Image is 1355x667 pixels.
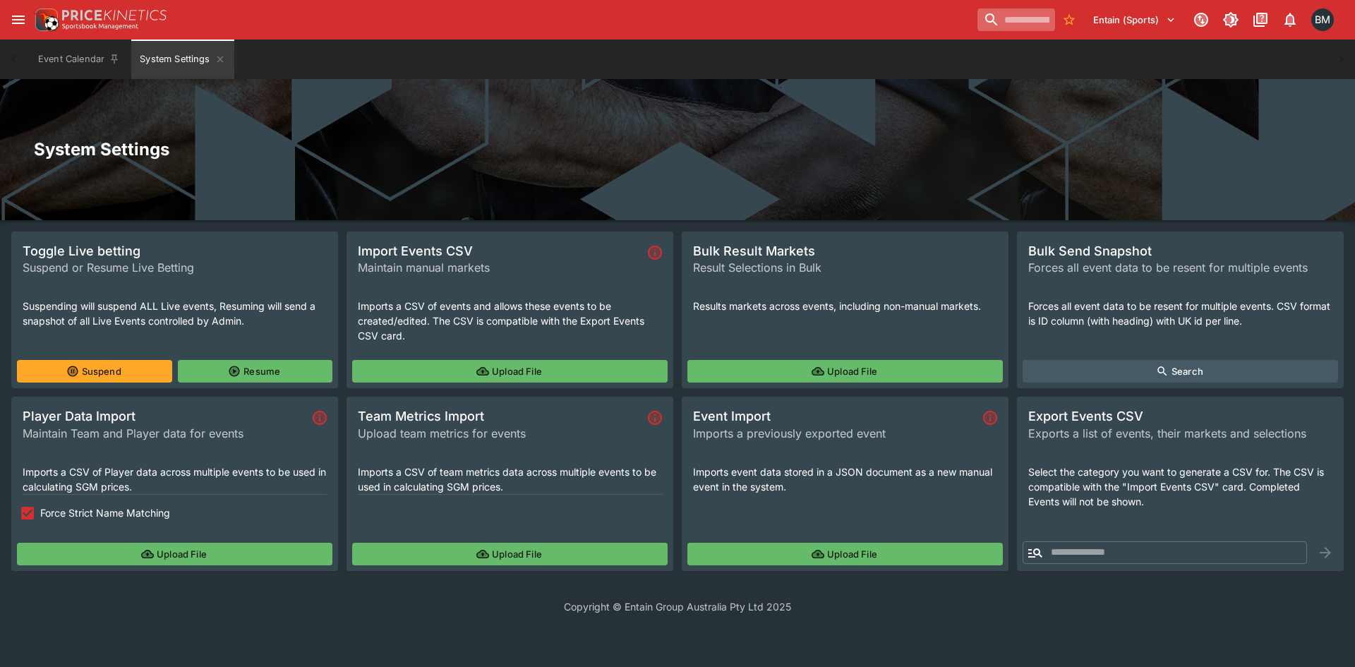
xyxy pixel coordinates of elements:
[1028,299,1332,328] p: Forces all event data to be resent for multiple events. CSV format is ID column (with heading) wi...
[693,408,977,424] span: Event Import
[358,408,642,424] span: Team Metrics Import
[23,425,307,442] span: Maintain Team and Player data for events
[23,408,307,424] span: Player Data Import
[693,259,997,276] span: Result Selections in Bulk
[17,543,332,565] button: Upload File
[352,360,668,383] button: Upload File
[358,259,642,276] span: Maintain manual markets
[693,243,997,259] span: Bulk Result Markets
[1307,4,1338,35] button: Byron Monk
[1028,464,1332,509] p: Select the category you want to generate a CSV for. The CSV is compatible with the "Import Events...
[1058,8,1080,31] button: No Bookmarks
[693,464,997,494] p: Imports event data stored in a JSON document as a new manual event in the system.
[1023,360,1338,383] button: Search
[693,425,977,442] span: Imports a previously exported event
[23,299,327,328] p: Suspending will suspend ALL Live events, Resuming will send a snapshot of all Live Events control...
[1028,243,1332,259] span: Bulk Send Snapshot
[62,23,138,30] img: Sportsbook Management
[17,360,172,383] button: Suspend
[178,360,333,383] button: Resume
[358,299,662,343] p: Imports a CSV of events and allows these events to be created/edited. The CSV is compatible with ...
[687,360,1003,383] button: Upload File
[131,40,234,79] button: System Settings
[23,243,327,259] span: Toggle Live betting
[358,243,642,259] span: Import Events CSV
[1311,8,1334,31] div: Byron Monk
[358,425,642,442] span: Upload team metrics for events
[1028,408,1332,424] span: Export Events CSV
[6,7,31,32] button: open drawer
[358,464,662,494] p: Imports a CSV of team metrics data across multiple events to be used in calculating SGM prices.
[1277,7,1303,32] button: Notifications
[30,40,128,79] button: Event Calendar
[1218,7,1243,32] button: Toggle light/dark mode
[1248,7,1273,32] button: Documentation
[23,259,327,276] span: Suspend or Resume Live Betting
[34,138,1321,160] h2: System Settings
[687,543,1003,565] button: Upload File
[1028,259,1332,276] span: Forces all event data to be resent for multiple events
[1028,425,1332,442] span: Exports a list of events, their markets and selections
[693,299,997,313] p: Results markets across events, including non-manual markets.
[1085,8,1184,31] button: Select Tenant
[1188,7,1214,32] button: Connected to PK
[40,505,170,520] span: Force Strict Name Matching
[23,464,327,494] p: Imports a CSV of Player data across multiple events to be used in calculating SGM prices.
[31,6,59,34] img: PriceKinetics Logo
[352,543,668,565] button: Upload File
[977,8,1055,31] input: search
[62,10,167,20] img: PriceKinetics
